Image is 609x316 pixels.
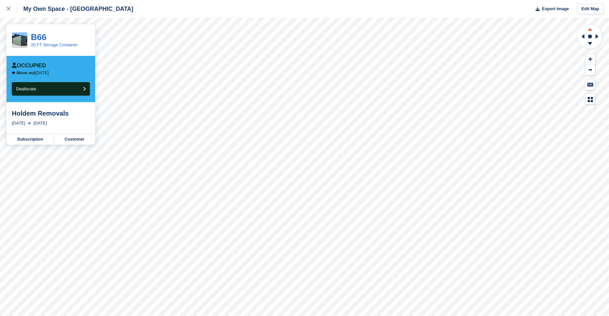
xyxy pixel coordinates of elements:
[585,94,595,105] button: Map Legend
[17,70,49,76] p: [DATE]
[16,86,36,91] span: Deallocate
[33,120,47,126] div: [DATE]
[12,71,15,75] img: arrow-left-icn-90495f2de72eb5bd0bd1c3c35deca35cc13f817d75bef06ecd7c0b315636ce7e.svg
[17,70,35,75] span: Move out
[577,4,604,14] a: Edit Map
[28,122,31,124] img: arrow-right-light-icn-cde0832a797a2874e46488d9cf13f60e5c3a73dbe684e267c42b8395dfbc2abf.svg
[17,5,133,13] div: My Own Space - [GEOGRAPHIC_DATA]
[7,134,54,145] a: Subscription
[585,79,595,90] button: Keyboard Shortcuts
[532,4,569,14] button: Export Image
[12,62,46,69] div: Occupied
[31,32,47,42] a: B66
[12,33,27,48] img: CSS_Pricing_20ftContainer_683x683.jpg
[31,42,78,47] a: 20 FT Storage Container
[542,6,569,12] span: Export Image
[12,82,90,96] button: Deallocate
[12,120,25,126] div: [DATE]
[585,54,595,65] button: Zoom In
[54,134,95,145] a: Customer
[12,109,90,117] div: Holdem Removals
[585,65,595,76] button: Zoom Out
